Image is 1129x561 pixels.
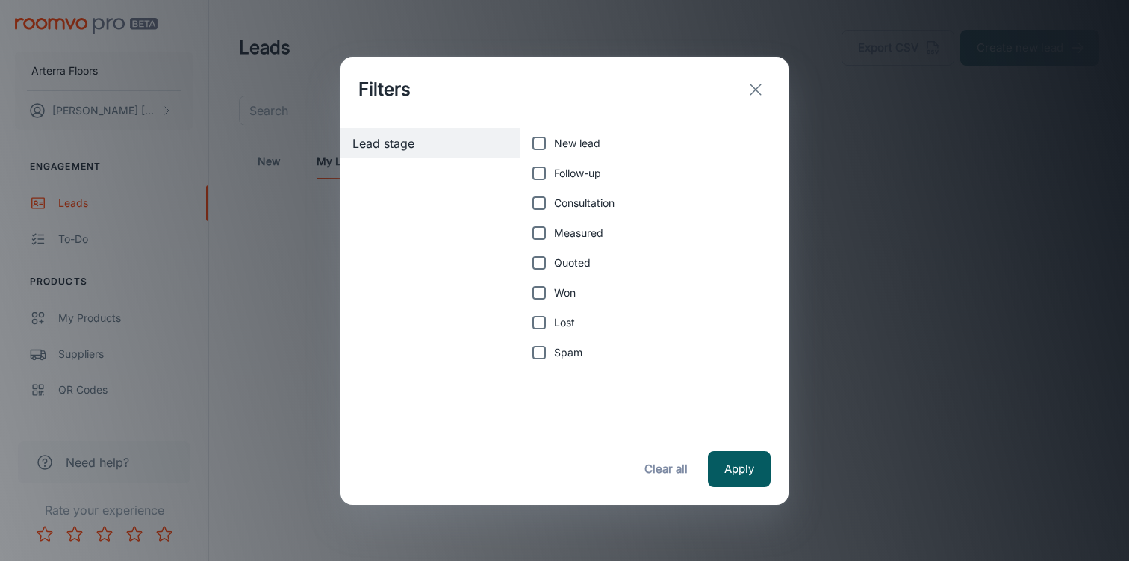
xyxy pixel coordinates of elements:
[554,255,591,271] span: Quoted
[554,165,601,182] span: Follow-up
[358,76,411,103] h1: Filters
[554,135,600,152] span: New lead
[554,225,603,241] span: Measured
[554,285,576,301] span: Won
[340,128,520,158] div: Lead stage
[554,314,575,331] span: Lost
[741,75,771,105] button: exit
[554,195,615,211] span: Consultation
[352,134,508,152] span: Lead stage
[636,451,696,487] button: Clear all
[708,451,771,487] button: Apply
[554,344,582,361] span: Spam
